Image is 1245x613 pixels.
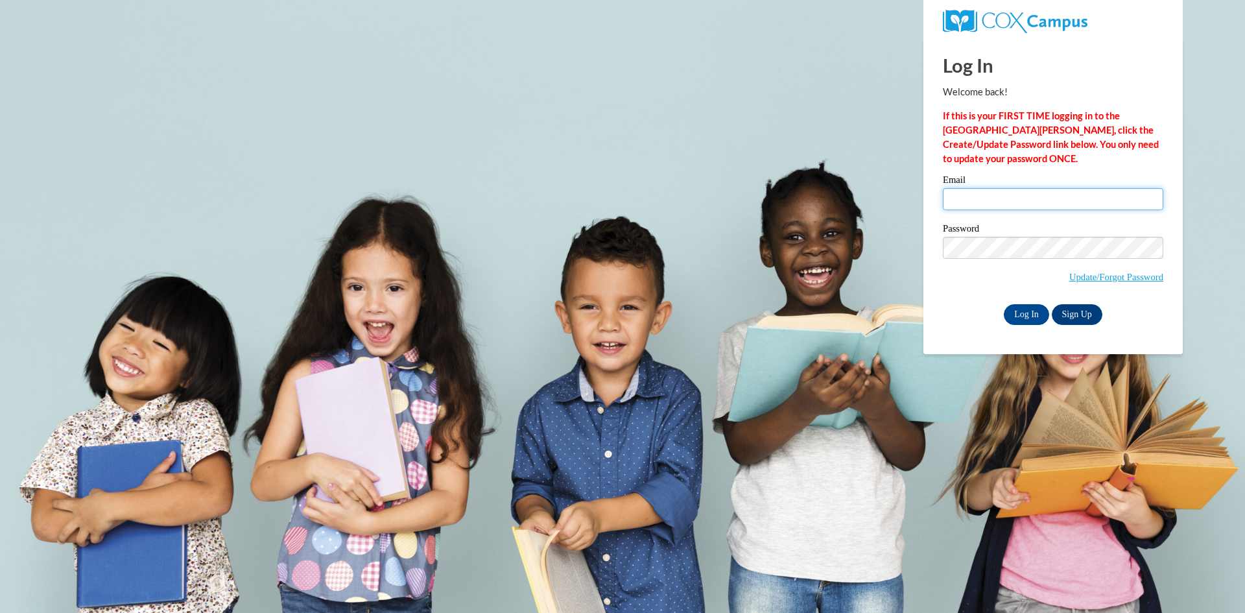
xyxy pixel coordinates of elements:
a: Update/Forgot Password [1069,272,1163,282]
label: Password [943,224,1163,237]
strong: If this is your FIRST TIME logging in to the [GEOGRAPHIC_DATA][PERSON_NAME], click the Create/Upd... [943,110,1159,164]
h1: Log In [943,52,1163,78]
label: Email [943,175,1163,188]
input: Log In [1004,304,1049,325]
p: Welcome back! [943,85,1163,99]
a: COX Campus [943,15,1087,26]
img: COX Campus [943,10,1087,33]
a: Sign Up [1052,304,1102,325]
